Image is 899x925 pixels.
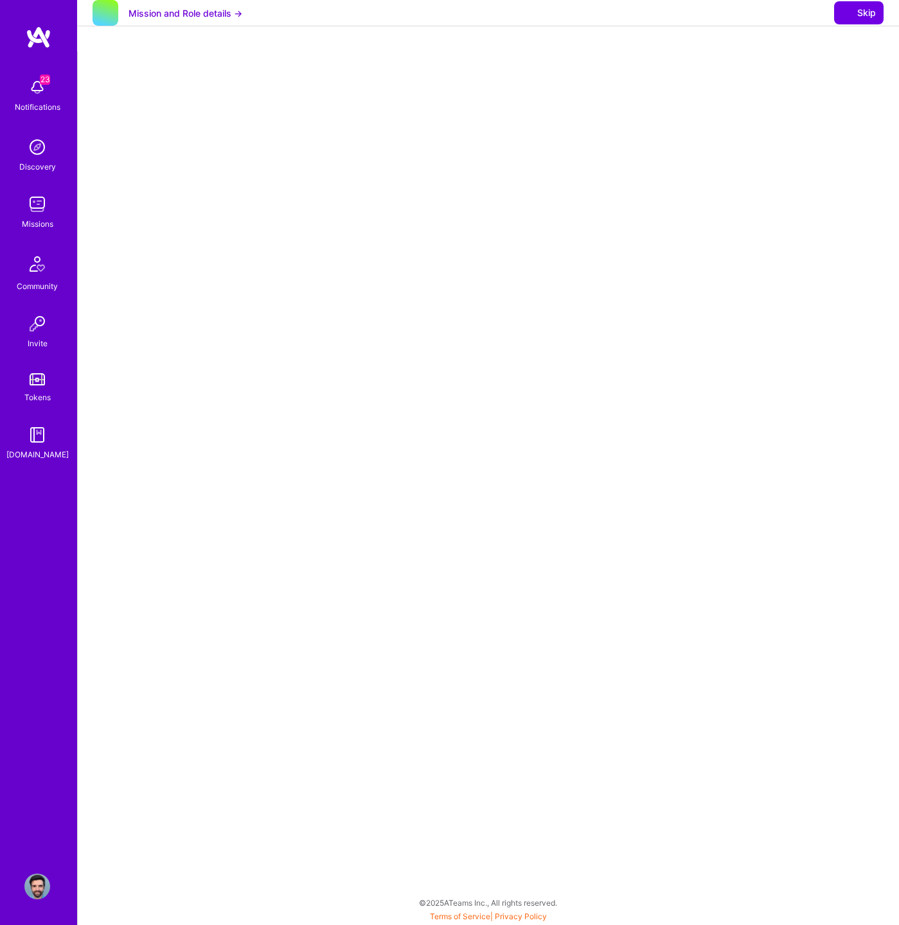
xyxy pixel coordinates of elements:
span: | [430,912,547,921]
div: [DOMAIN_NAME] [6,448,69,461]
div: Notifications [15,100,60,114]
img: tokens [30,373,45,385]
img: Community [22,249,53,279]
img: Invite [24,311,50,337]
div: Community [17,279,58,293]
i: icon SendLight [842,8,852,18]
div: Discovery [19,160,56,173]
div: Invite [28,337,48,350]
button: Skip [834,1,884,24]
img: guide book [24,422,50,448]
a: User Avatar [21,874,53,899]
div: Tokens [24,391,51,404]
div: Missions [22,217,53,231]
img: teamwork [24,191,50,217]
div: © 2025 ATeams Inc., All rights reserved. [77,886,899,919]
iframe: To enrich screen reader interactions, please activate Accessibility in Grammarly extension settings [215,64,761,707]
button: Mission and Role details → [129,6,242,20]
a: Privacy Policy [495,912,547,921]
img: bell [24,75,50,100]
span: 23 [40,75,50,85]
a: Terms of Service [430,912,490,921]
img: discovery [24,134,50,160]
span: Skip [842,6,876,19]
img: logo [26,26,51,49]
img: User Avatar [24,874,50,899]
